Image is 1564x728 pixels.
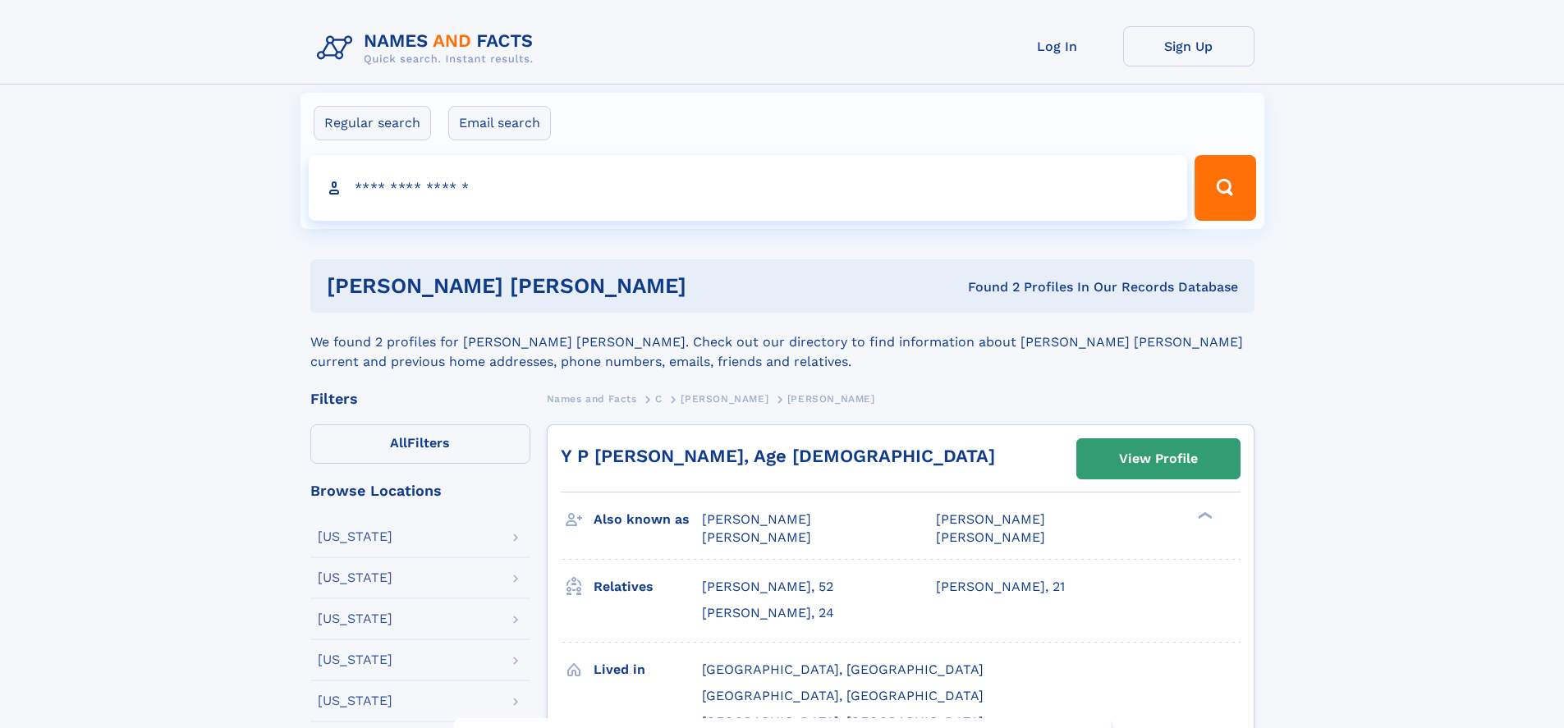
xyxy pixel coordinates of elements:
[1077,439,1240,478] a: View Profile
[448,106,551,140] label: Email search
[702,604,834,622] a: [PERSON_NAME], 24
[702,662,984,677] span: [GEOGRAPHIC_DATA], [GEOGRAPHIC_DATA]
[318,571,392,584] div: [US_STATE]
[390,435,407,451] span: All
[992,26,1123,66] a: Log In
[594,506,702,533] h3: Also known as
[1194,511,1213,521] div: ❯
[318,530,392,543] div: [US_STATE]
[1123,26,1254,66] a: Sign Up
[594,656,702,684] h3: Lived in
[655,393,663,405] span: C
[1195,155,1255,221] button: Search Button
[681,388,768,409] a: [PERSON_NAME]
[936,511,1045,527] span: [PERSON_NAME]
[702,578,833,596] a: [PERSON_NAME], 52
[787,393,875,405] span: [PERSON_NAME]
[936,578,1065,596] a: [PERSON_NAME], 21
[702,688,984,703] span: [GEOGRAPHIC_DATA], [GEOGRAPHIC_DATA]
[702,511,811,527] span: [PERSON_NAME]
[594,573,702,601] h3: Relatives
[561,446,995,466] a: Y P [PERSON_NAME], Age [DEMOGRAPHIC_DATA]
[318,694,392,707] div: [US_STATE]
[314,106,431,140] label: Regular search
[655,388,663,409] a: C
[310,424,530,464] label: Filters
[702,529,811,545] span: [PERSON_NAME]
[318,612,392,625] div: [US_STATE]
[318,653,392,666] div: [US_STATE]
[681,393,768,405] span: [PERSON_NAME]
[310,391,530,406] div: Filters
[547,388,637,409] a: Names and Facts
[327,276,828,296] h1: [PERSON_NAME] [PERSON_NAME]
[309,155,1188,221] input: search input
[310,313,1254,372] div: We found 2 profiles for [PERSON_NAME] [PERSON_NAME]. Check out our directory to find information ...
[310,483,530,498] div: Browse Locations
[827,278,1238,296] div: Found 2 Profiles In Our Records Database
[1119,440,1198,478] div: View Profile
[310,26,547,71] img: Logo Names and Facts
[936,529,1045,545] span: [PERSON_NAME]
